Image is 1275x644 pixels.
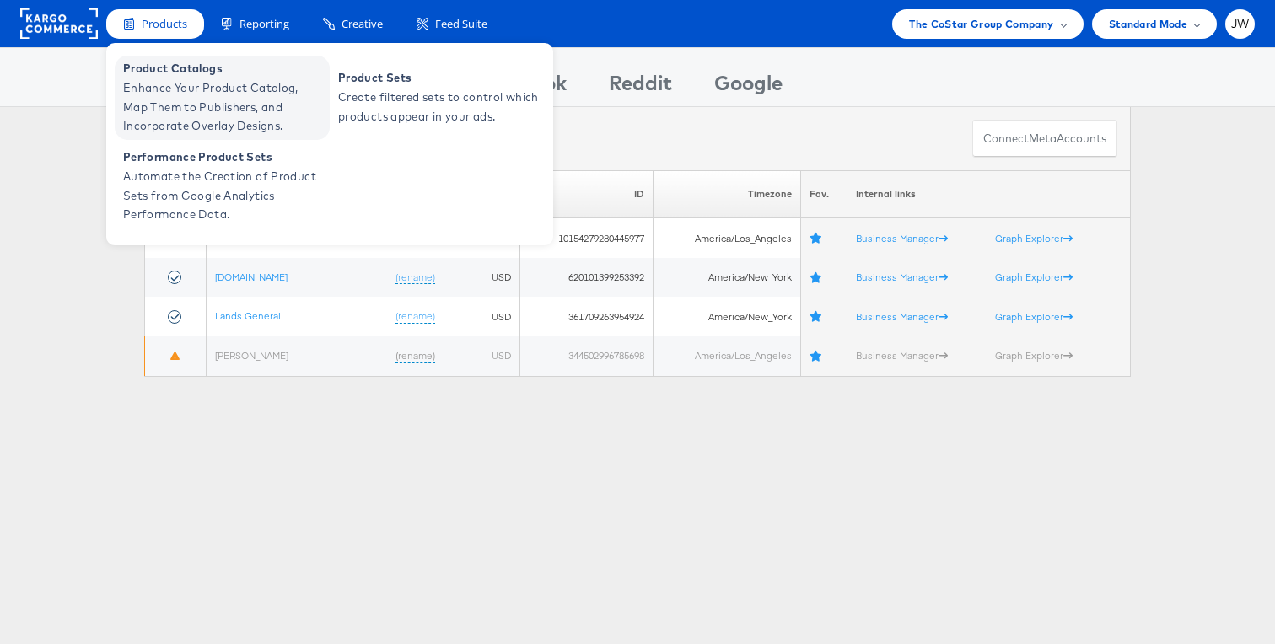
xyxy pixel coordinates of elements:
[395,271,435,285] a: (rename)
[520,258,654,298] td: 620101399253392
[520,336,654,376] td: 344502996785698
[856,349,948,362] a: Business Manager
[395,349,435,363] a: (rename)
[995,310,1073,323] a: Graph Explorer
[520,218,654,258] td: 10154279280445977
[654,297,801,336] td: America/New_York
[995,232,1073,244] a: Graph Explorer
[856,310,948,323] a: Business Manager
[609,68,672,106] div: Reddit
[338,68,541,88] span: Product Sets
[995,271,1073,283] a: Graph Explorer
[444,258,520,298] td: USD
[435,16,487,32] span: Feed Suite
[215,271,288,283] a: [DOMAIN_NAME]
[654,218,801,258] td: America/Los_Angeles
[714,68,783,106] div: Google
[654,336,801,376] td: America/Los_Angeles
[444,297,520,336] td: USD
[215,349,288,362] a: [PERSON_NAME]
[654,170,801,218] th: Timezone
[123,59,325,78] span: Product Catalogs
[1231,19,1250,30] span: JW
[995,349,1073,362] a: Graph Explorer
[972,120,1117,158] button: ConnectmetaAccounts
[115,56,330,140] a: Product Catalogs Enhance Your Product Catalog, Map Them to Publishers, and Incorporate Overlay De...
[239,16,289,32] span: Reporting
[395,309,435,324] a: (rename)
[444,336,520,376] td: USD
[520,297,654,336] td: 361709263954924
[338,88,541,126] span: Create filtered sets to control which products appear in your ads.
[654,258,801,298] td: America/New_York
[520,170,654,218] th: ID
[1029,131,1057,147] span: meta
[142,16,187,32] span: Products
[123,167,325,224] span: Automate the Creation of Product Sets from Google Analytics Performance Data.
[115,144,330,228] a: Performance Product Sets Automate the Creation of Product Sets from Google Analytics Performance ...
[215,309,281,322] a: Lands General
[856,271,948,283] a: Business Manager
[123,148,325,167] span: Performance Product Sets
[330,56,545,140] a: Product Sets Create filtered sets to control which products appear in your ads.
[342,16,383,32] span: Creative
[909,15,1053,33] span: The CoStar Group Company
[856,232,948,244] a: Business Manager
[1109,15,1187,33] span: Standard Mode
[123,78,325,136] span: Enhance Your Product Catalog, Map Them to Publishers, and Incorporate Overlay Designs.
